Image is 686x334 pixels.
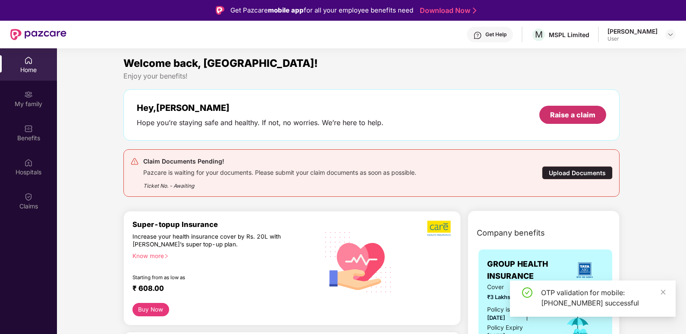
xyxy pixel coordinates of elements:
[487,258,566,283] span: GROUP HEALTH INSURANCE
[132,252,314,258] div: Know more
[473,6,476,15] img: Stroke
[573,258,596,282] img: insurerLogo
[485,31,507,38] div: Get Help
[132,303,169,316] button: Buy Now
[216,6,224,15] img: Logo
[660,289,666,295] span: close
[24,192,33,201] img: svg+xml;base64,PHN2ZyBpZD0iQ2xhaW0iIHhtbG5zPSJodHRwOi8vd3d3LnczLm9yZy8yMDAwL3N2ZyIgd2lkdGg9IjIwIi...
[164,254,169,258] span: right
[132,220,319,229] div: Super-topup Insurance
[541,287,665,308] div: OTP validation for mobile: [PHONE_NUMBER] successful
[535,29,543,40] span: M
[132,274,282,280] div: Starting from as low as
[667,31,674,38] img: svg+xml;base64,PHN2ZyBpZD0iRHJvcGRvd24tMzJ4MzIiIHhtbG5zPSJodHRwOi8vd3d3LnczLm9yZy8yMDAwL3N2ZyIgd2...
[143,176,416,190] div: Ticket No. - Awaiting
[487,305,523,315] div: Policy issued
[132,233,282,248] div: Increase your health insurance cover by Rs. 20L with [PERSON_NAME]’s super top-up plan.
[24,90,33,99] img: svg+xml;base64,PHN2ZyB3aWR0aD0iMjAiIGhlaWdodD0iMjAiIHZpZXdCb3g9IjAgMCAyMCAyMCIgZmlsbD0ibm9uZSIgeG...
[24,56,33,65] img: svg+xml;base64,PHN2ZyBpZD0iSG9tZSIgeG1sbnM9Imh0dHA6Ly93d3cudzMub3JnLzIwMDAvc3ZnIiB3aWR0aD0iMjAiIG...
[550,110,595,120] div: Raise a claim
[130,157,139,166] img: svg+xml;base64,PHN2ZyB4bWxucz0iaHR0cDovL3d3dy53My5vcmcvMjAwMC9zdmciIHdpZHRoPSIyNCIgaGVpZ2h0PSIyNC...
[143,156,416,167] div: Claim Documents Pending!
[137,103,384,113] div: Hey, [PERSON_NAME]
[10,29,66,40] img: New Pazcare Logo
[542,166,613,180] div: Upload Documents
[487,323,523,333] div: Policy Expiry
[477,227,545,239] span: Company benefits
[123,72,620,81] div: Enjoy your benefits!
[487,315,505,321] span: [DATE]
[123,57,318,69] span: Welcome back, [GEOGRAPHIC_DATA]!
[473,31,482,40] img: svg+xml;base64,PHN2ZyBpZD0iSGVscC0zMngzMiIgeG1sbnM9Imh0dHA6Ly93d3cudzMub3JnLzIwMDAvc3ZnIiB3aWR0aD...
[24,124,33,133] img: svg+xml;base64,PHN2ZyBpZD0iQmVuZWZpdHMiIHhtbG5zPSJodHRwOi8vd3d3LnczLm9yZy8yMDAwL3N2ZyIgd2lkdGg9Ij...
[420,6,474,15] a: Download Now
[427,220,452,236] img: b5dec4f62d2307b9de63beb79f102df3.png
[522,287,532,298] span: check-circle
[549,31,589,39] div: MSPL Limited
[132,284,310,294] div: ₹ 608.00
[143,167,416,176] div: Pazcare is waiting for your documents. Please submit your claim documents as soon as possible.
[230,5,413,16] div: Get Pazcare for all your employee benefits need
[268,6,304,14] strong: mobile app
[137,118,384,127] div: Hope you’re staying safe and healthy. If not, no worries. We’re here to help.
[318,221,398,302] img: svg+xml;base64,PHN2ZyB4bWxucz0iaHR0cDovL3d3dy53My5vcmcvMjAwMC9zdmciIHhtbG5zOnhsaW5rPSJodHRwOi8vd3...
[487,293,552,302] span: ₹3 Lakhs
[487,283,552,292] span: Cover
[607,27,658,35] div: [PERSON_NAME]
[607,35,658,42] div: User
[24,158,33,167] img: svg+xml;base64,PHN2ZyBpZD0iSG9zcGl0YWxzIiB4bWxucz0iaHR0cDovL3d3dy53My5vcmcvMjAwMC9zdmciIHdpZHRoPS...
